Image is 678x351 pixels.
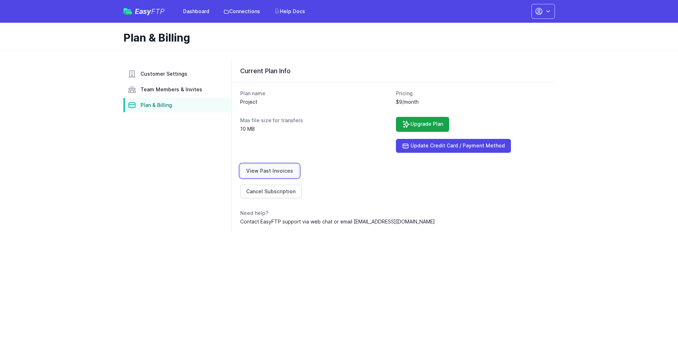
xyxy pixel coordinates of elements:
[123,67,231,81] a: Customer Settings
[140,70,187,77] span: Customer Settings
[219,5,264,18] a: Connections
[123,31,549,44] h1: Plan & Billing
[240,210,546,217] dt: Need help?
[396,90,546,97] dt: Pricing
[270,5,309,18] a: Help Docs
[240,125,391,133] dd: 10 MB
[240,164,299,178] a: View Past Invoices
[123,98,231,112] a: Plan & Billing
[123,82,231,97] a: Team Members & Invites
[123,8,165,15] a: EasyFTP
[240,117,391,124] dt: Max file size for transfers
[240,98,391,106] dd: Project
[240,67,546,75] h3: Current Plan Info
[396,117,449,132] a: Upgrade Plan
[140,102,172,109] span: Plan & Billing
[179,5,214,18] a: Dashboard
[151,7,165,16] span: FTP
[396,98,546,106] dd: $9/month
[240,218,546,225] dd: Contact EasyFTP support via web chat or email [EMAIL_ADDRESS][DOMAIN_NAME]
[135,8,165,15] span: Easy
[643,315,669,342] iframe: Drift Widget Chat Controller
[240,185,302,198] a: Cancel Subscription
[240,90,391,97] dt: Plan name
[140,86,202,93] span: Team Members & Invites
[396,139,511,153] a: Update Credit Card / Payment Method
[123,8,132,15] img: easyftp_logo.png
